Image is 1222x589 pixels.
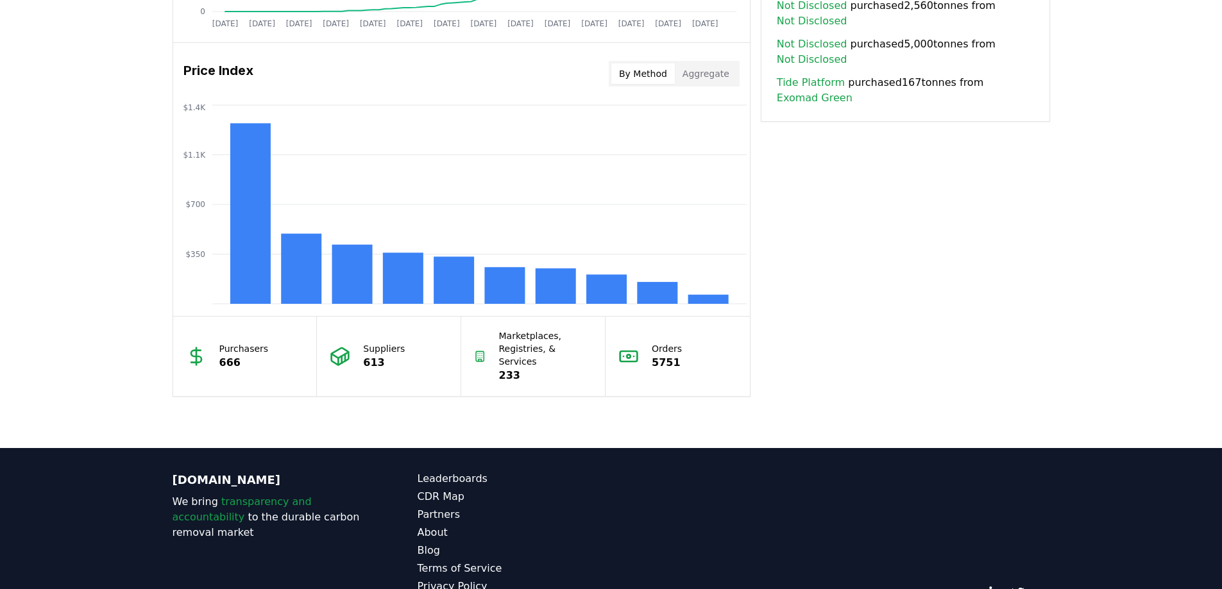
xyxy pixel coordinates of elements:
a: Terms of Service [418,561,611,576]
tspan: $700 [185,200,205,209]
span: purchased 167 tonnes from [777,75,1034,106]
span: purchased 5,000 tonnes from [777,37,1034,67]
tspan: [DATE] [285,19,312,28]
tspan: $350 [185,250,205,259]
tspan: $1.1K [183,151,206,160]
p: Suppliers [363,342,405,355]
a: Tide Platform [777,75,845,90]
tspan: $1.4K [183,103,206,112]
p: [DOMAIN_NAME] [173,471,366,489]
a: CDR Map [418,489,611,504]
p: Orders [652,342,682,355]
tspan: [DATE] [212,19,238,28]
p: 233 [499,368,593,383]
span: transparency and accountability [173,495,312,523]
a: Not Disclosed [777,13,847,29]
a: Leaderboards [418,471,611,486]
p: 666 [219,355,269,370]
button: By Method [611,63,675,84]
tspan: [DATE] [544,19,570,28]
p: 5751 [652,355,682,370]
tspan: [DATE] [692,19,718,28]
a: About [418,525,611,540]
tspan: [DATE] [396,19,423,28]
button: Aggregate [675,63,737,84]
tspan: 0 [200,7,205,16]
p: Purchasers [219,342,269,355]
a: Exomad Green [777,90,853,106]
a: Not Disclosed [777,37,847,52]
tspan: [DATE] [323,19,349,28]
tspan: [DATE] [434,19,460,28]
tspan: [DATE] [359,19,386,28]
tspan: [DATE] [507,19,534,28]
a: Not Disclosed [777,52,847,67]
a: Partners [418,507,611,522]
tspan: [DATE] [618,19,644,28]
tspan: [DATE] [581,19,607,28]
a: Blog [418,543,611,558]
h3: Price Index [183,61,253,87]
tspan: [DATE] [655,19,681,28]
tspan: [DATE] [249,19,275,28]
p: Marketplaces, Registries, & Services [499,329,593,368]
p: We bring to the durable carbon removal market [173,494,366,540]
tspan: [DATE] [470,19,496,28]
p: 613 [363,355,405,370]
